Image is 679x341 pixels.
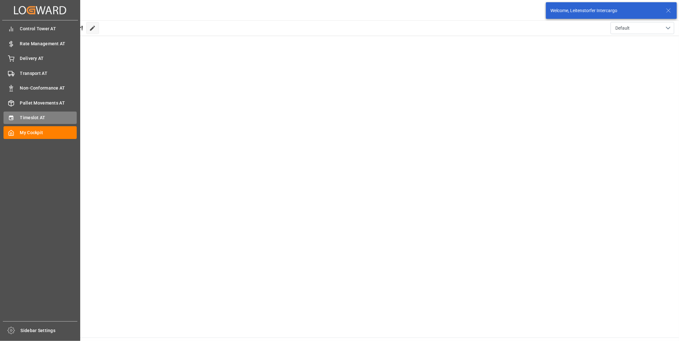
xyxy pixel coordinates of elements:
[21,327,78,334] span: Sidebar Settings
[4,67,77,79] a: Transport AT
[20,85,77,91] span: Non-Conformance AT
[20,100,77,106] span: Pallet Movements AT
[20,129,77,136] span: My Cockpit
[4,52,77,65] a: Delivery AT
[20,114,77,121] span: Timeslot AT
[4,97,77,109] a: Pallet Movements AT
[4,37,77,50] a: Rate Management AT
[20,25,77,32] span: Control Tower AT
[20,55,77,62] span: Delivery AT
[20,70,77,77] span: Transport AT
[4,82,77,94] a: Non-Conformance AT
[26,22,83,34] span: Hello Leitenstorfer!
[615,25,630,32] span: Default
[4,126,77,139] a: My Cockpit
[20,40,77,47] span: Rate Management AT
[550,7,660,14] div: Welcome, Leitenstorfer Intercargo
[611,22,674,34] button: open menu
[4,112,77,124] a: Timeslot AT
